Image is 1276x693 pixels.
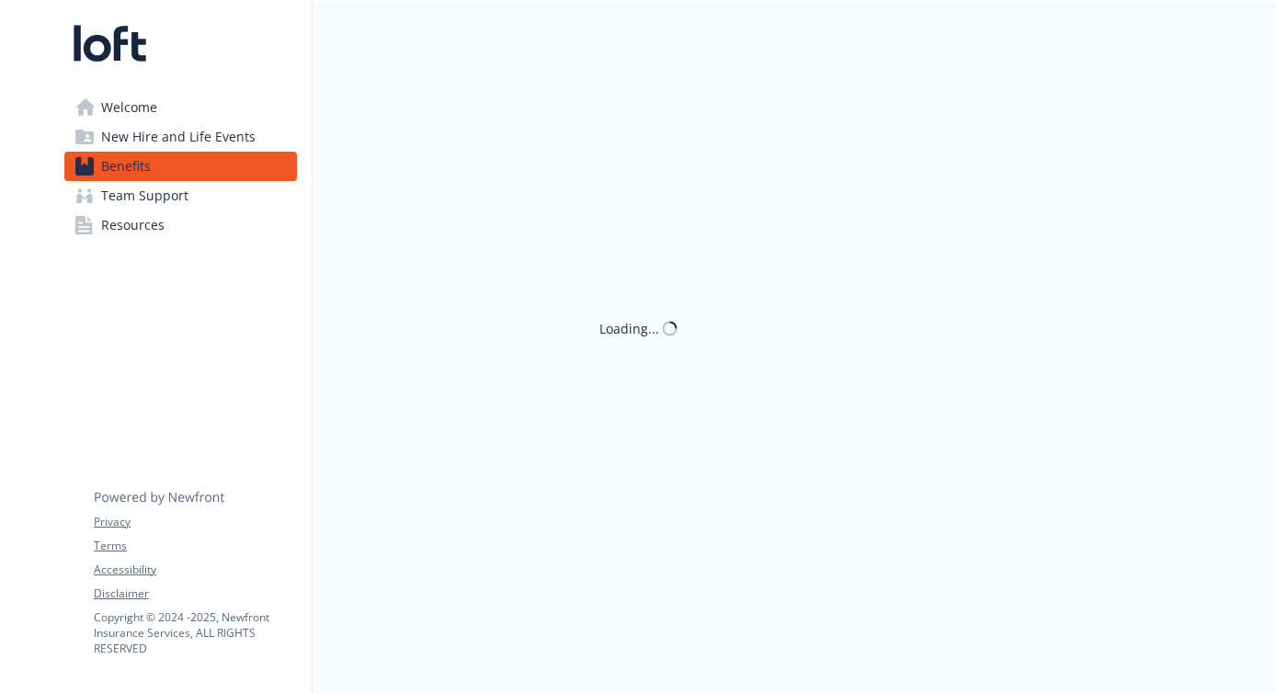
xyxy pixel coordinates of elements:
span: Benefits [101,152,151,181]
a: Resources [64,210,297,240]
a: Team Support [64,181,297,210]
a: Accessibility [94,562,296,578]
a: New Hire and Life Events [64,122,297,152]
span: Welcome [101,93,157,122]
span: New Hire and Life Events [101,122,256,152]
a: Disclaimer [94,585,296,602]
a: Welcome [64,93,297,122]
a: Benefits [64,152,297,181]
span: Team Support [101,181,188,210]
a: Terms [94,538,296,554]
div: Loading... [599,319,659,338]
a: Privacy [94,514,296,530]
span: Resources [101,210,165,240]
p: Copyright © 2024 - 2025 , Newfront Insurance Services, ALL RIGHTS RESERVED [94,609,296,656]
